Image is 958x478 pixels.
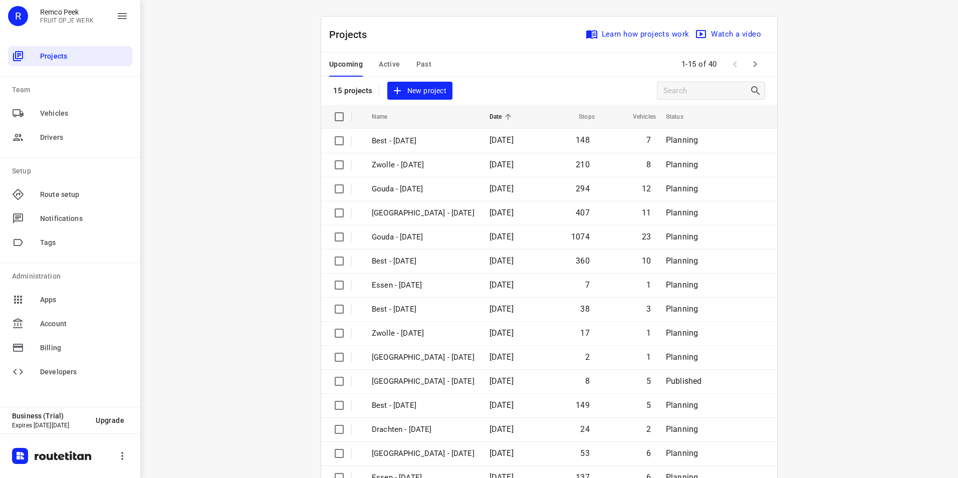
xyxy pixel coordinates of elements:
span: 12 [642,184,651,193]
span: Planning [666,280,698,290]
span: 148 [576,135,590,145]
div: Developers [8,362,132,382]
span: [DATE] [490,184,514,193]
p: Best - Thursday [372,400,474,411]
span: 6 [646,448,651,458]
span: [DATE] [490,208,514,217]
span: 2 [646,424,651,434]
div: Apps [8,290,132,310]
span: [DATE] [490,328,514,338]
p: Antwerpen - Wednesday [372,448,474,459]
span: 1-15 of 40 [677,54,721,75]
p: Expires [DATE][DATE] [12,422,88,429]
span: 8 [585,376,590,386]
span: Upgrade [96,416,124,424]
span: Planning [666,184,698,193]
span: Upcoming [329,58,363,71]
p: Administration [12,271,132,282]
span: Planning [666,208,698,217]
span: 23 [642,232,651,242]
span: [DATE] [490,256,514,266]
span: Notifications [40,213,128,224]
span: Previous Page [725,54,745,74]
span: Status [666,111,696,123]
span: 11 [642,208,651,217]
span: 407 [576,208,590,217]
span: 8 [646,160,651,169]
div: Route setup [8,184,132,204]
span: Billing [40,343,128,353]
div: Tags [8,232,132,253]
span: Active [379,58,400,71]
span: 1 [646,352,651,362]
span: Name [372,111,401,123]
span: [DATE] [490,304,514,314]
span: [DATE] [490,135,514,145]
button: Upgrade [88,411,132,429]
button: New project [387,82,452,100]
span: Planning [666,400,698,410]
p: Best - Friday [372,135,474,147]
p: Gouda - Friday [372,183,474,195]
p: Gouda - Thursday [372,231,474,243]
div: R [8,6,28,26]
p: Essen - Friday [372,280,474,291]
span: [DATE] [490,232,514,242]
p: Best - Friday [372,304,474,315]
span: 294 [576,184,590,193]
span: 360 [576,256,590,266]
span: 210 [576,160,590,169]
span: Planning [666,232,698,242]
p: Zwolle - Thursday [372,207,474,219]
p: FRUIT OP JE WERK [40,17,94,24]
div: Notifications [8,208,132,228]
span: Account [40,319,128,329]
span: Planning [666,328,698,338]
span: Drivers [40,132,128,143]
span: Vehicles [620,111,656,123]
span: [DATE] [490,424,514,434]
div: Billing [8,338,132,358]
div: Account [8,314,132,334]
p: Projects [329,27,375,42]
div: Search [750,85,765,97]
p: Zwolle - Friday [372,328,474,339]
span: [DATE] [490,160,514,169]
span: Vehicles [40,108,128,119]
span: Planning [666,424,698,434]
p: Business (Trial) [12,412,88,420]
p: Setup [12,166,132,176]
input: Search projects [663,83,750,99]
span: New project [393,85,446,97]
span: Apps [40,295,128,305]
span: 10 [642,256,651,266]
span: Next Page [745,54,765,74]
span: [DATE] [490,280,514,290]
span: 1 [646,280,651,290]
p: Best - Thursday [372,256,474,267]
p: Drachten - Thursday [372,424,474,435]
span: Past [416,58,432,71]
span: Planning [666,448,698,458]
span: 5 [646,376,651,386]
span: Planning [666,256,698,266]
span: [DATE] [490,400,514,410]
span: Published [666,376,702,386]
span: Date [490,111,515,123]
p: 15 projects [333,86,373,95]
span: 24 [580,424,589,434]
div: Vehicles [8,103,132,123]
span: 149 [576,400,590,410]
div: Projects [8,46,132,66]
p: Zwolle - Friday [372,159,474,171]
span: 7 [585,280,590,290]
div: Drivers [8,127,132,147]
span: 3 [646,304,651,314]
span: 17 [580,328,589,338]
p: Team [12,85,132,95]
span: Planning [666,135,698,145]
span: 1 [646,328,651,338]
span: [DATE] [490,448,514,458]
span: [DATE] [490,352,514,362]
span: [DATE] [490,376,514,386]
